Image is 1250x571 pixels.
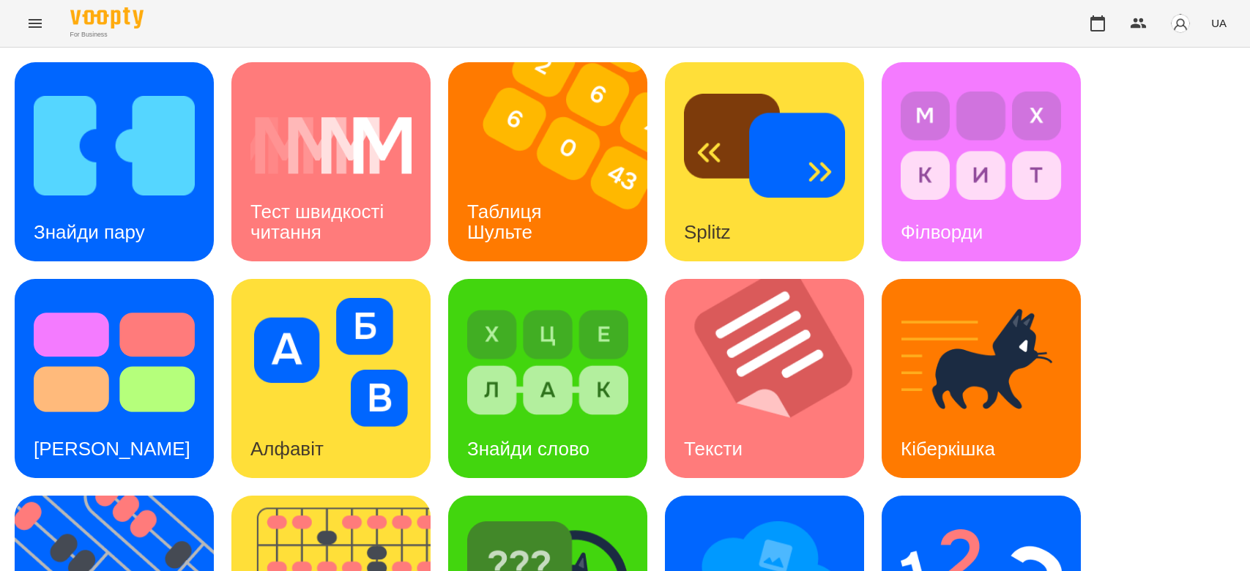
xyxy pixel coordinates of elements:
h3: Тексти [684,438,743,460]
span: For Business [70,30,144,40]
img: Знайди пару [34,81,195,210]
a: ФілвордиФілворди [882,62,1081,261]
a: Тест швидкості читанняТест швидкості читання [231,62,431,261]
img: Тексти [665,279,882,478]
a: АлфавітАлфавіт [231,279,431,478]
h3: Знайди слово [467,438,589,460]
img: Тест швидкості читання [250,81,412,210]
h3: Тест швидкості читання [250,201,389,242]
img: Таблиця Шульте [448,62,666,261]
span: UA [1211,15,1227,31]
img: Тест Струпа [34,298,195,427]
h3: Таблиця Шульте [467,201,547,242]
a: Знайди словоЗнайди слово [448,279,647,478]
a: SplitzSplitz [665,62,864,261]
a: КіберкішкаКіберкішка [882,279,1081,478]
h3: [PERSON_NAME] [34,438,190,460]
img: Voopty Logo [70,7,144,29]
img: Знайди слово [467,298,628,427]
button: Menu [18,6,53,41]
h3: Кіберкішка [901,438,995,460]
h3: Splitz [684,221,731,243]
img: Алфавіт [250,298,412,427]
button: UA [1205,10,1232,37]
a: Знайди паруЗнайди пару [15,62,214,261]
img: Splitz [684,81,845,210]
img: avatar_s.png [1170,13,1191,34]
h3: Філворди [901,221,983,243]
img: Філворди [901,81,1062,210]
h3: Знайди пару [34,221,145,243]
img: Кіберкішка [901,298,1062,427]
h3: Алфавіт [250,438,324,460]
a: Тест Струпа[PERSON_NAME] [15,279,214,478]
a: Таблиця ШультеТаблиця Шульте [448,62,647,261]
a: ТекстиТексти [665,279,864,478]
